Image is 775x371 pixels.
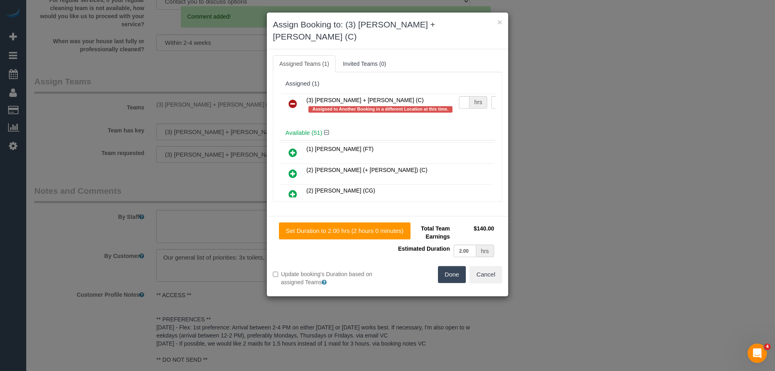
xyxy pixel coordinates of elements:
[764,344,771,350] span: 4
[273,270,381,286] label: Update booking's Duration based on assigned Teams
[285,130,490,136] h4: Available (51)
[306,97,424,103] span: (3) [PERSON_NAME] + [PERSON_NAME] (C)
[748,344,767,363] iframe: Intercom live chat
[452,222,496,243] td: $140.00
[273,55,335,72] a: Assigned Teams (1)
[394,222,452,243] td: Total Team Earnings
[469,96,487,109] div: hrs
[308,106,452,113] span: Assigned to Another Booking in a different Location at this time.
[306,187,375,194] span: (2) [PERSON_NAME] (CG)
[398,245,450,252] span: Estimated Duration
[306,167,427,173] span: (2) [PERSON_NAME] (+ [PERSON_NAME]) (C)
[438,266,466,283] button: Done
[306,146,373,152] span: (1) [PERSON_NAME] (FT)
[476,245,494,257] div: hrs
[273,272,278,277] input: Update booking's Duration based on assigned Teams
[497,18,502,26] button: ×
[336,55,392,72] a: Invited Teams (0)
[279,222,411,239] button: Set Duration to 2.00 hrs (2 hours 0 minutes)
[469,266,502,283] button: Cancel
[285,80,490,87] div: Assigned (1)
[273,19,502,43] h3: Assign Booking to: (3) [PERSON_NAME] + [PERSON_NAME] (C)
